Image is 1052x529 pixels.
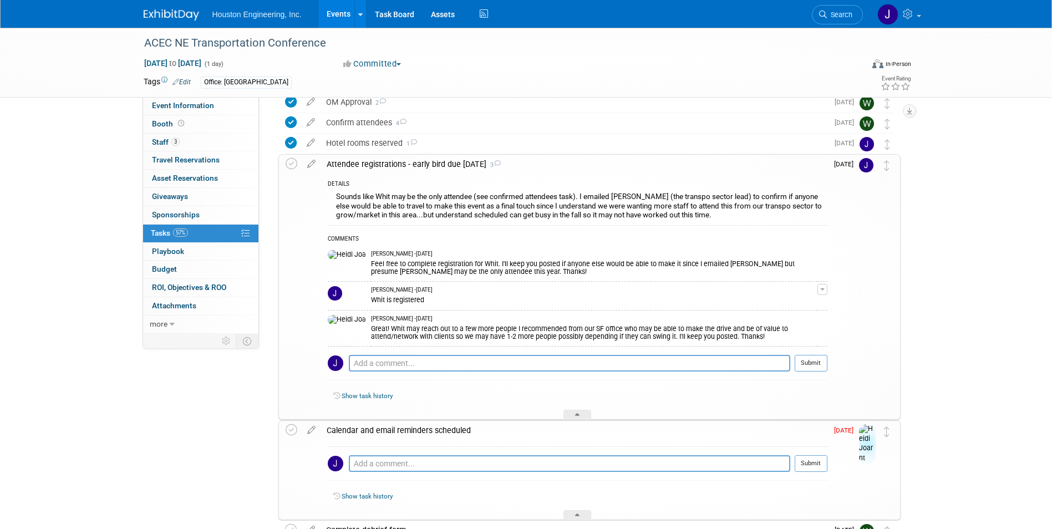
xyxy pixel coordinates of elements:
span: ROI, Objectives & ROO [152,283,226,292]
span: [DATE] [835,139,860,147]
span: [PERSON_NAME] - [DATE] [371,286,433,294]
div: Attendee registrations - early bird due [DATE] [321,155,827,174]
div: Event Rating [881,76,911,82]
img: Jessica Lambrecht [860,137,874,151]
a: Travel Reservations [143,151,258,169]
a: Playbook [143,243,258,261]
div: COMMENTS [328,234,827,246]
img: Heidi Joarnt [328,315,365,325]
a: Show task history [342,492,393,500]
div: In-Person [885,60,911,68]
span: Houston Engineering, Inc. [212,10,302,19]
span: Booth [152,119,186,128]
a: Asset Reservations [143,170,258,187]
span: 2 [372,99,386,106]
a: Booth [143,115,258,133]
div: Whit is registered [371,294,817,304]
a: edit [302,159,321,169]
img: Jessica Lambrecht [328,456,343,471]
div: Calendar and email reminders scheduled [321,421,827,440]
span: [DATE] [834,426,859,434]
button: Submit [795,355,827,372]
img: Jessica Lambrecht [328,355,343,371]
img: Heidi Joarnt [859,424,876,464]
img: Format-Inperson.png [872,59,883,68]
i: Move task [885,98,890,109]
span: 3 [171,138,180,146]
img: Jessica Lambrecht [328,286,342,301]
div: ACEC NE Transportation Conference [140,33,846,53]
a: Giveaways [143,188,258,206]
span: Search [827,11,852,19]
span: [DATE] [834,160,859,168]
a: Budget [143,261,258,278]
button: Submit [795,455,827,472]
a: Attachments [143,297,258,315]
img: Whitaker Thomas [860,96,874,110]
span: more [150,319,167,328]
a: Edit [172,78,191,86]
a: edit [301,118,321,128]
td: Toggle Event Tabs [236,334,258,348]
span: 1 [403,140,417,147]
span: Playbook [152,247,184,256]
span: [PERSON_NAME] - [DATE] [371,250,433,258]
span: 4 [392,120,406,127]
span: [DATE] [DATE] [144,58,202,68]
div: Sounds like Whit may be the only attendee (see confirmed attendees task). I emailed [PERSON_NAME]... [328,190,827,225]
span: 3 [486,161,501,169]
button: Committed [339,58,405,70]
div: Office: [GEOGRAPHIC_DATA] [201,77,292,88]
a: Tasks57% [143,225,258,242]
span: Travel Reservations [152,155,220,164]
span: Attachments [152,301,196,310]
img: ExhibitDay [144,9,199,21]
a: Search [812,5,863,24]
span: Staff [152,138,180,146]
a: edit [302,425,321,435]
span: Event Information [152,101,214,110]
a: more [143,316,258,333]
span: Booth not reserved yet [176,119,186,128]
div: Great! Whit may reach out to a few more people I recommended from our SF office who may be able t... [371,323,817,340]
div: Feel free to complete registration for Whit. I'll keep you posted if anyone else would be able to... [371,258,817,276]
img: Whitaker Thomas [860,116,874,131]
span: 57% [173,228,188,237]
a: ROI, Objectives & ROO [143,279,258,297]
i: Move task [885,119,890,129]
div: DETAILS [328,180,827,190]
div: Confirm attendees [321,113,828,132]
div: Event Format [797,58,912,74]
img: Heidi Joarnt [328,250,365,260]
span: Asset Reservations [152,174,218,182]
td: Tags [144,76,191,89]
div: OM Approval [321,93,828,111]
img: Jessica Lambrecht [859,158,873,172]
span: Budget [152,264,177,273]
span: [PERSON_NAME] - [DATE] [371,315,433,323]
i: Move task [885,139,890,150]
div: Hotel rooms reserved [321,134,828,152]
a: edit [301,97,321,107]
a: Event Information [143,97,258,115]
td: Personalize Event Tab Strip [217,334,236,348]
i: Move task [884,426,890,437]
span: [DATE] [835,98,860,106]
a: edit [301,138,321,148]
a: Sponsorships [143,206,258,224]
a: Show task history [342,392,393,400]
a: Staff3 [143,134,258,151]
span: Tasks [151,228,188,237]
img: Jessica Lambrecht [877,4,898,25]
span: to [167,59,178,68]
span: [DATE] [835,119,860,126]
span: Sponsorships [152,210,200,219]
span: Giveaways [152,192,188,201]
span: (1 day) [204,60,223,68]
i: Move task [884,160,890,171]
